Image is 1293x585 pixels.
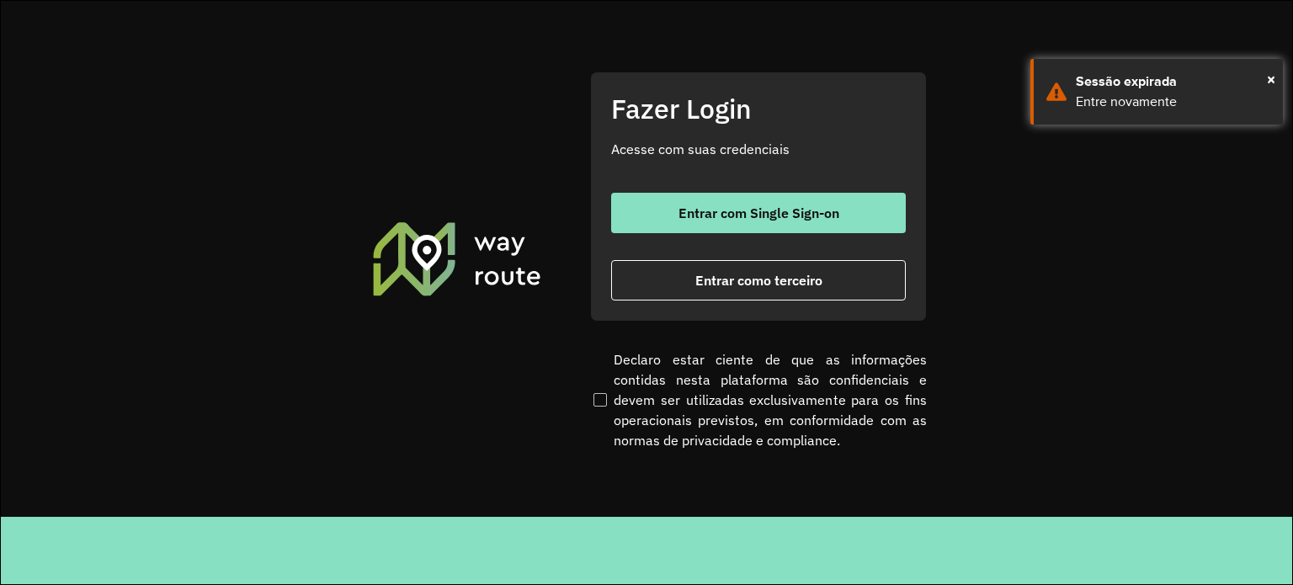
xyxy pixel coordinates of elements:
[678,206,839,220] span: Entrar com Single Sign-on
[1267,66,1275,92] span: ×
[370,220,544,297] img: Roteirizador AmbevTech
[611,193,906,233] button: button
[611,93,906,125] h2: Fazer Login
[611,260,906,300] button: button
[611,139,906,159] p: Acesse com suas credenciais
[590,349,927,450] label: Declaro estar ciente de que as informações contidas nesta plataforma são confidenciais e devem se...
[695,274,822,287] span: Entrar como terceiro
[1267,66,1275,92] button: Close
[1076,92,1270,112] div: Entre novamente
[1076,72,1270,92] div: Sessão expirada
